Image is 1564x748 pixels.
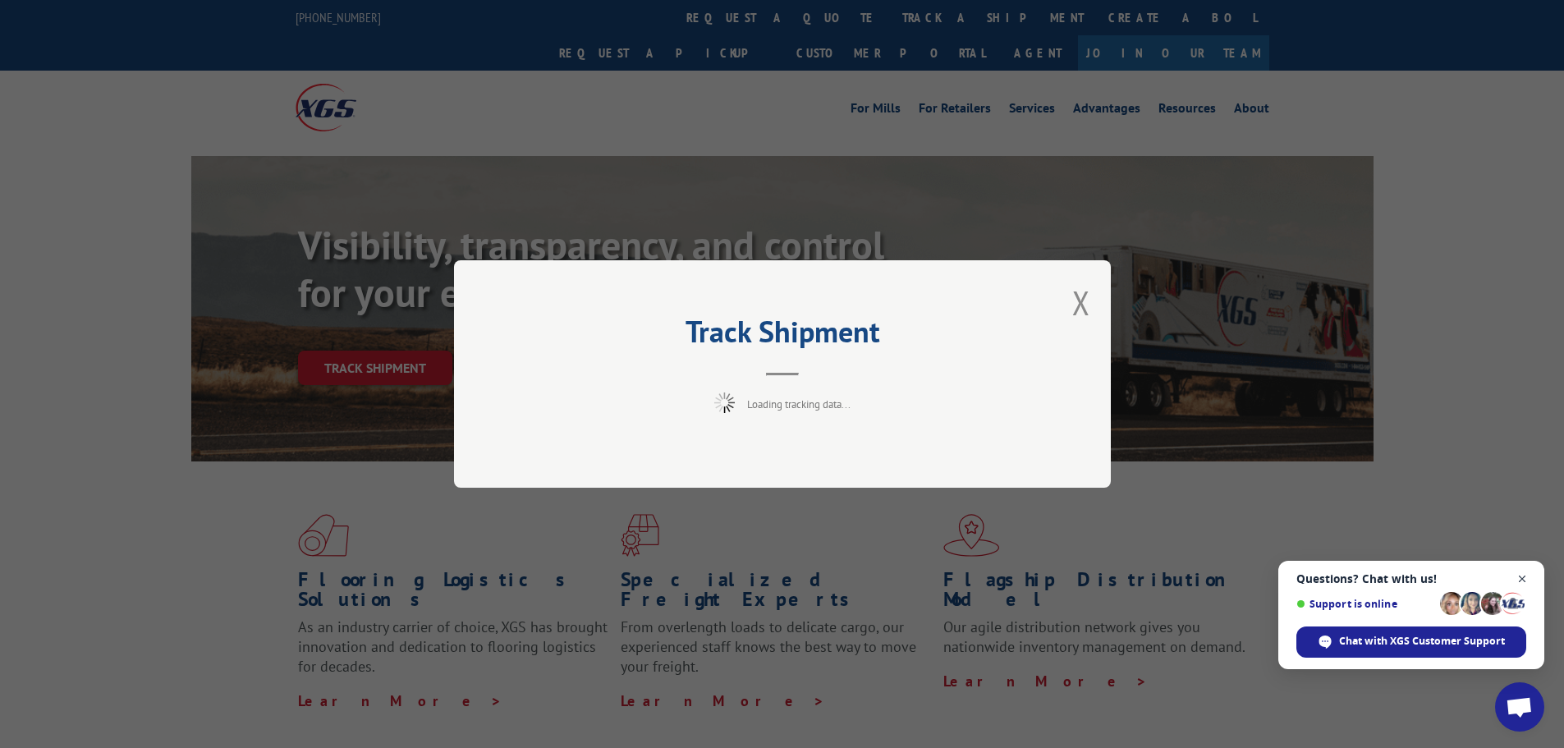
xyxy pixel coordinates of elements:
span: Questions? Chat with us! [1296,572,1526,585]
img: xgs-loading [714,392,735,413]
span: Loading tracking data... [747,397,851,411]
div: Chat with XGS Customer Support [1296,626,1526,658]
h2: Track Shipment [536,320,1029,351]
button: Close modal [1072,281,1090,324]
span: Chat with XGS Customer Support [1339,634,1505,649]
div: Open chat [1495,682,1544,732]
span: Support is online [1296,598,1434,610]
span: Close chat [1512,569,1533,590]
